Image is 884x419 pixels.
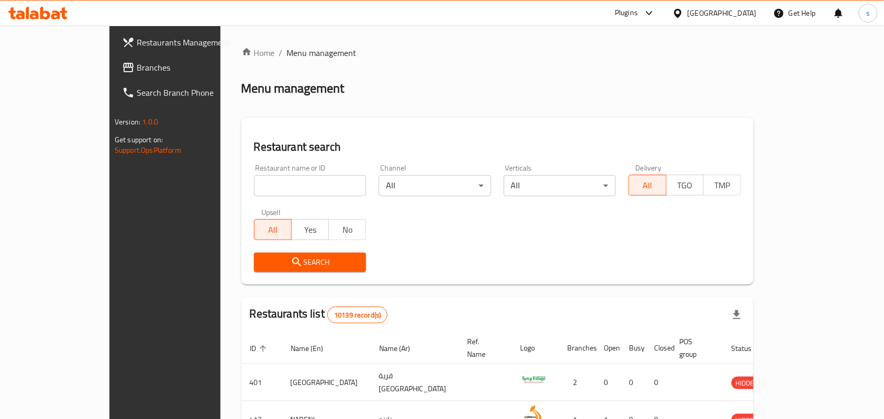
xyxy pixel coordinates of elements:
[115,115,140,129] span: Version:
[250,342,270,355] span: ID
[680,335,711,360] span: POS group
[287,47,357,59] span: Menu management
[671,178,700,193] span: TGO
[559,332,596,364] th: Branches
[559,364,596,401] td: 2
[615,7,638,19] div: Plugins
[262,256,358,269] span: Search
[636,164,662,172] label: Delivery
[114,55,257,80] a: Branches
[241,364,282,401] td: 401
[732,342,766,355] span: Status
[703,175,741,196] button: TMP
[621,332,646,364] th: Busy
[291,219,329,240] button: Yes
[115,143,181,157] a: Support.OpsPlatform
[254,139,741,155] h2: Restaurant search
[646,332,671,364] th: Closed
[114,80,257,105] a: Search Branch Phone
[596,364,621,401] td: 0
[241,47,275,59] a: Home
[328,310,387,320] span: 10139 record(s)
[521,367,547,393] img: Spicy Village
[596,332,621,364] th: Open
[708,178,737,193] span: TMP
[732,377,763,389] span: HIDDEN
[688,7,757,19] div: [GEOGRAPHIC_DATA]
[250,306,388,323] h2: Restaurants list
[241,80,345,97] h2: Menu management
[279,47,283,59] li: /
[115,133,163,146] span: Get support on:
[291,342,337,355] span: Name (En)
[633,178,662,193] span: All
[333,222,362,237] span: No
[254,253,367,272] button: Search
[724,302,749,327] div: Export file
[379,342,424,355] span: Name (Ar)
[666,175,704,196] button: TGO
[327,307,388,323] div: Total records count
[259,222,288,237] span: All
[866,7,870,19] span: s
[371,364,459,401] td: قرية [GEOGRAPHIC_DATA]
[282,364,371,401] td: [GEOGRAPHIC_DATA]
[504,175,616,196] div: All
[261,209,281,216] label: Upsell
[137,86,249,99] span: Search Branch Phone
[241,47,754,59] nav: breadcrumb
[379,175,491,196] div: All
[512,332,559,364] th: Logo
[137,61,249,74] span: Branches
[468,335,500,360] span: Ref. Name
[142,115,158,129] span: 1.0.0
[114,30,257,55] a: Restaurants Management
[646,364,671,401] td: 0
[296,222,325,237] span: Yes
[137,36,249,49] span: Restaurants Management
[254,219,292,240] button: All
[621,364,646,401] td: 0
[254,175,367,196] input: Search for restaurant name or ID..
[628,175,666,196] button: All
[328,219,366,240] button: No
